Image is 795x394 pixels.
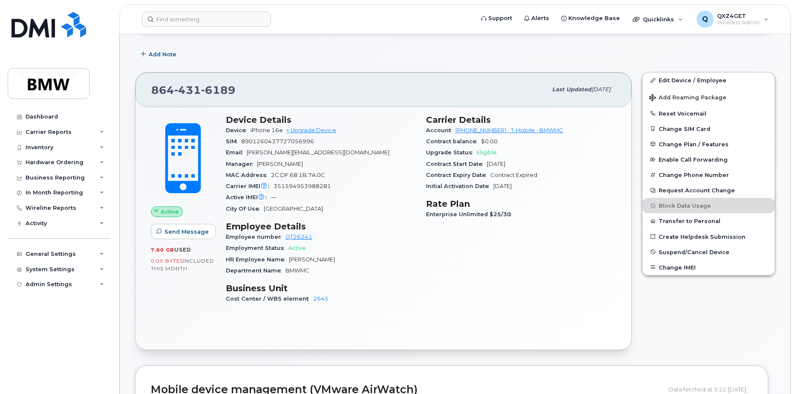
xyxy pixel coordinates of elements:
h3: Carrier Details [426,115,616,125]
span: [PERSON_NAME][EMAIL_ADDRESS][DOMAIN_NAME] [247,149,389,156]
span: [DATE] [487,161,505,167]
button: Reset Voicemail [642,106,775,121]
span: SIM [226,138,241,145]
span: Contract balance [426,138,481,145]
span: 2C:DF:68:1B:7A:0C [271,172,325,178]
span: Carrier IMEI [226,183,274,189]
span: Department Name [226,267,285,274]
span: Employment Status [226,245,288,251]
a: Alerts [518,10,555,27]
span: Initial Activation Date [426,183,493,189]
button: Change Plan / Features [642,136,775,152]
span: Email [226,149,247,156]
span: Active IMEI [226,194,271,200]
span: 6189 [201,84,236,96]
span: [PERSON_NAME] [257,161,303,167]
span: Eligible [477,149,497,156]
span: Employee number [226,234,285,240]
button: Transfer to Personal [642,213,775,229]
div: Quicklinks [627,11,689,28]
span: Contract Expiry Date [426,172,490,178]
button: Suspend/Cancel Device [642,244,775,260]
h3: Rate Plan [426,199,616,209]
span: iPhone 16e [251,127,283,133]
span: MAC Address [226,172,271,178]
span: Support [488,14,512,23]
span: Quicklinks [643,16,674,23]
button: Add Note [135,46,184,62]
a: Edit Device / Employee [642,72,775,88]
button: Enable Call Forwarding [642,152,775,167]
input: Find something... [142,12,271,27]
span: Enterprise Unlimited $25/30 [426,211,516,217]
span: 7.80 GB [151,247,174,253]
span: Contract Expired [490,172,537,178]
button: Send Message [151,224,216,239]
span: Device [226,127,251,133]
span: 0.00 Bytes [151,258,183,264]
span: Cost Center / WBS element [226,295,313,302]
span: BMWMC [285,267,309,274]
span: Last updated [552,86,591,93]
a: + Upgrade Device [286,127,336,133]
span: — [271,194,277,200]
span: Contract Start Date [426,161,487,167]
a: Create Helpdesk Submission [642,229,775,244]
span: HR Employee Name [226,256,289,263]
button: Change SIM Card [642,121,775,136]
span: Wireless Admin [717,19,760,26]
span: Manager [226,161,257,167]
span: Active [288,245,306,251]
span: Add Roaming Package [649,94,726,102]
span: included this month [151,258,214,272]
span: [GEOGRAPHIC_DATA] [264,206,323,212]
div: QXZ4GET [691,11,775,28]
span: Account [426,127,455,133]
span: Alerts [531,14,549,23]
span: QXZ4GET [717,12,760,19]
span: Suspend/Cancel Device [659,249,729,255]
button: Request Account Change [642,183,775,198]
span: [DATE] [493,183,512,189]
a: QT26241 [285,234,312,240]
span: Change Plan / Features [659,141,729,147]
span: Q [702,14,708,24]
span: 351594953988281 [274,183,331,189]
span: used [174,246,191,253]
span: Knowledge Base [568,14,620,23]
h3: Device Details [226,115,416,125]
span: 8901260437727056996 [241,138,314,145]
span: Upgrade Status [426,149,477,156]
a: [PHONE_NUMBER] - T-Mobile - BMWMC [455,127,563,133]
iframe: Messenger Launcher [758,357,789,388]
span: 431 [174,84,201,96]
span: City Of Use [226,206,264,212]
button: Change IMEI [642,260,775,275]
span: 864 [151,84,236,96]
span: [PERSON_NAME] [289,256,335,263]
a: 2645 [313,295,328,302]
h3: Business Unit [226,283,416,293]
h3: Employee Details [226,221,416,232]
a: Knowledge Base [555,10,626,27]
span: Send Message [164,228,209,236]
span: Active [161,208,179,216]
span: $0.00 [481,138,498,145]
span: Enable Call Forwarding [659,156,728,163]
a: Support [475,10,518,27]
span: [DATE] [591,86,611,93]
button: Change Phone Number [642,167,775,183]
button: Add Roaming Package [642,88,775,106]
span: Add Note [149,50,176,58]
button: Block Data Usage [642,198,775,213]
